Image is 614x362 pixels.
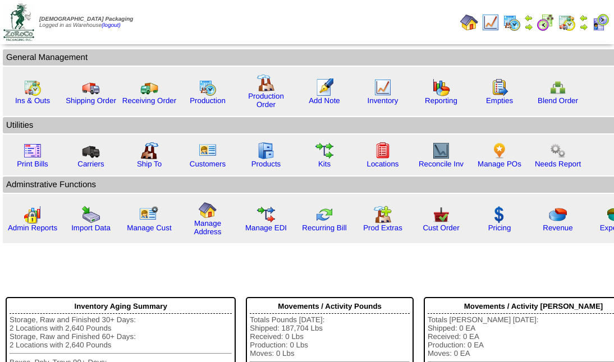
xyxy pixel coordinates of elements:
a: Products [251,160,281,168]
img: prodextras.gif [374,206,392,224]
img: cabinet.gif [257,142,275,160]
img: line_graph2.gif [432,142,450,160]
img: reconcile.gif [315,206,333,224]
img: arrowright.gif [579,22,588,31]
a: Reporting [425,96,457,105]
a: Cust Order [423,224,459,232]
span: [DEMOGRAPHIC_DATA] Packaging [39,16,133,22]
div: Inventory Aging Summary [10,299,232,314]
img: arrowright.gif [524,22,533,31]
img: calendarblend.gif [537,13,555,31]
a: Manage POs [478,160,521,168]
img: cust_order.png [432,206,450,224]
a: Needs Report [535,160,581,168]
a: Manage EDI [245,224,287,232]
a: Ins & Outs [15,96,50,105]
img: zoroco-logo-small.webp [3,3,34,41]
img: graph2.png [24,206,42,224]
img: orders.gif [315,78,333,96]
img: calendarprod.gif [199,78,217,96]
a: Manage Address [194,219,222,236]
img: pie_chart.png [549,206,567,224]
img: edi.gif [257,206,275,224]
a: Locations [366,160,398,168]
a: Recurring Bill [302,224,346,232]
a: Pricing [488,224,511,232]
a: Reconcile Inv [419,160,464,168]
img: workorder.gif [491,78,508,96]
img: truck2.gif [140,78,158,96]
div: Movements / Activity Pounds [250,299,410,314]
a: Production Order [248,92,284,109]
img: arrowleft.gif [524,13,533,22]
a: Kits [318,160,331,168]
a: Empties [486,96,513,105]
a: Prod Extras [363,224,402,232]
a: Admin Reports [8,224,57,232]
img: truck.gif [82,78,100,96]
a: Shipping Order [66,96,116,105]
span: Logged in as Warehouse [39,16,133,29]
img: home.gif [199,201,217,219]
img: workflow.png [549,142,567,160]
img: graph.gif [432,78,450,96]
img: network.png [549,78,567,96]
img: factory.gif [257,74,275,92]
a: Customers [190,160,226,168]
a: Print Bills [17,160,48,168]
a: Production [190,96,226,105]
a: Carriers [77,160,104,168]
img: calendarinout.gif [24,78,42,96]
a: Revenue [543,224,572,232]
a: Add Note [309,96,340,105]
img: customers.gif [199,142,217,160]
img: invoice2.gif [24,142,42,160]
img: calendarprod.gif [503,13,521,31]
img: po.png [491,142,508,160]
img: dollar.gif [491,206,508,224]
img: managecust.png [139,206,160,224]
a: Inventory [368,96,398,105]
img: line_graph.gif [374,78,392,96]
img: workflow.gif [315,142,333,160]
img: factory2.gif [140,142,158,160]
img: home.gif [460,13,478,31]
a: (logout) [102,22,121,29]
img: locations.gif [374,142,392,160]
img: arrowleft.gif [579,13,588,22]
a: Manage Cust [127,224,171,232]
img: import.gif [82,206,100,224]
a: Blend Order [538,96,578,105]
img: truck3.gif [82,142,100,160]
a: Ship To [137,160,162,168]
img: calendarcustomer.gif [592,13,610,31]
img: line_graph.gif [482,13,500,31]
img: calendarinout.gif [558,13,576,31]
a: Receiving Order [122,96,176,105]
a: Import Data [71,224,111,232]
